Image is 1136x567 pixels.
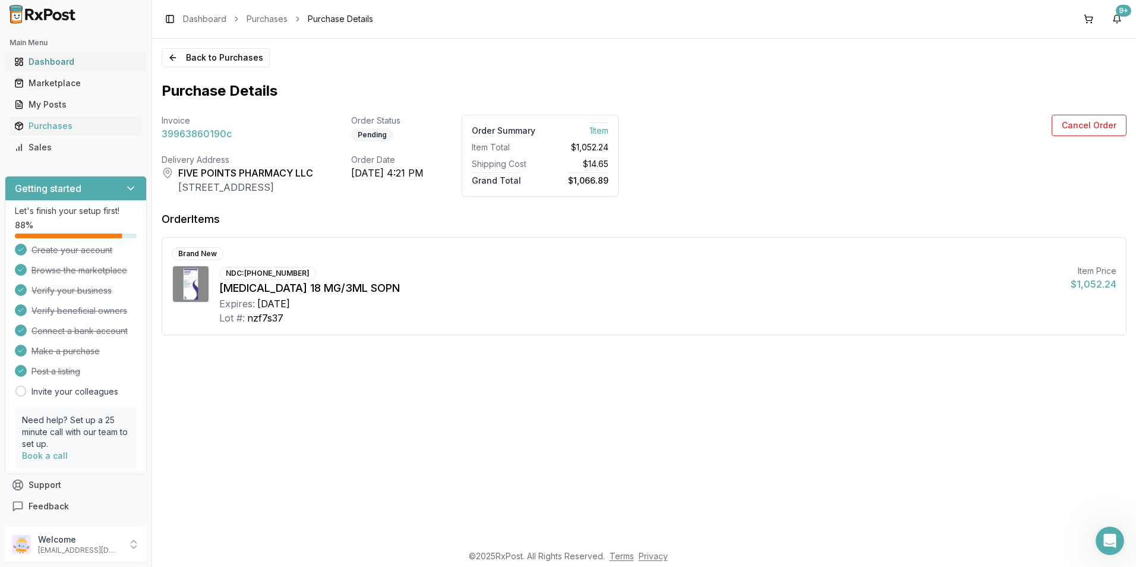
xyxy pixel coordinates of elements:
[162,211,220,228] div: Order Items
[472,141,535,153] div: Item Total
[14,99,137,111] div: My Posts
[1107,10,1126,29] button: 9+
[219,267,316,280] div: NDC: [PHONE_NUMBER]
[1071,277,1116,291] div: $1,052.24
[31,305,127,317] span: Verify beneficial owners
[5,138,147,157] button: Sales
[351,154,424,166] div: Order Date
[219,297,255,311] div: Expires:
[1052,115,1126,136] button: Cancel Order
[14,120,137,132] div: Purchases
[178,166,313,180] div: FIVE POINTS PHARMACY LLC
[15,205,137,217] p: Let's finish your setup first!
[639,551,668,561] a: Privacy
[31,264,127,276] span: Browse the marketplace
[14,77,137,89] div: Marketplace
[22,414,130,450] p: Need help? Set up a 25 minute call with our team to set up.
[1071,265,1116,277] div: Item Price
[12,535,31,554] img: User avatar
[14,141,137,153] div: Sales
[183,13,373,25] nav: breadcrumb
[589,122,608,136] span: 1 Item
[219,280,1061,297] div: [MEDICAL_DATA] 18 MG/3ML SOPN
[172,247,223,260] div: Brand New
[472,158,535,170] div: Shipping Cost
[173,266,209,302] img: Saxenda 18 MG/3ML SOPN
[31,285,112,297] span: Verify your business
[10,115,142,137] a: Purchases
[31,244,112,256] span: Create your account
[15,181,81,196] h3: Getting started
[571,141,608,153] span: $1,052.24
[351,115,424,127] div: Order Status
[38,534,121,546] p: Welcome
[351,128,393,141] div: Pending
[351,166,424,180] div: [DATE] 4:21 PM
[162,127,232,141] span: 39963860190c
[5,52,147,71] button: Dashboard
[14,56,137,68] div: Dashboard
[1096,527,1124,555] iframe: Intercom live chat
[183,13,226,25] a: Dashboard
[162,115,313,127] div: Invoice
[472,172,521,185] span: Grand Total
[10,94,142,115] a: My Posts
[308,13,373,25] span: Purchase Details
[545,158,608,170] div: $14.65
[31,386,118,398] a: Invite your colleagues
[568,172,608,185] span: $1,066.89
[38,546,121,555] p: [EMAIL_ADDRESS][DOMAIN_NAME]
[5,116,147,136] button: Purchases
[15,219,33,231] span: 88 %
[31,325,128,337] span: Connect a bank account
[5,95,147,114] button: My Posts
[1116,5,1131,17] div: 9+
[31,366,80,377] span: Post a listing
[257,297,290,311] div: [DATE]
[5,496,147,517] button: Feedback
[31,345,100,357] span: Make a purchase
[5,5,81,24] img: RxPost Logo
[22,451,68,461] a: Book a call
[472,125,535,137] div: Order Summary
[162,81,277,100] h1: Purchase Details
[5,74,147,93] button: Marketplace
[219,311,245,325] div: Lot #:
[5,474,147,496] button: Support
[610,551,634,561] a: Terms
[178,180,313,194] div: [STREET_ADDRESS]
[162,154,313,166] div: Delivery Address
[10,51,142,73] a: Dashboard
[10,73,142,94] a: Marketplace
[247,13,288,25] a: Purchases
[10,38,142,48] h2: Main Menu
[247,311,283,325] div: nzf7s37
[29,500,69,512] span: Feedback
[162,48,270,67] button: Back to Purchases
[10,137,142,158] a: Sales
